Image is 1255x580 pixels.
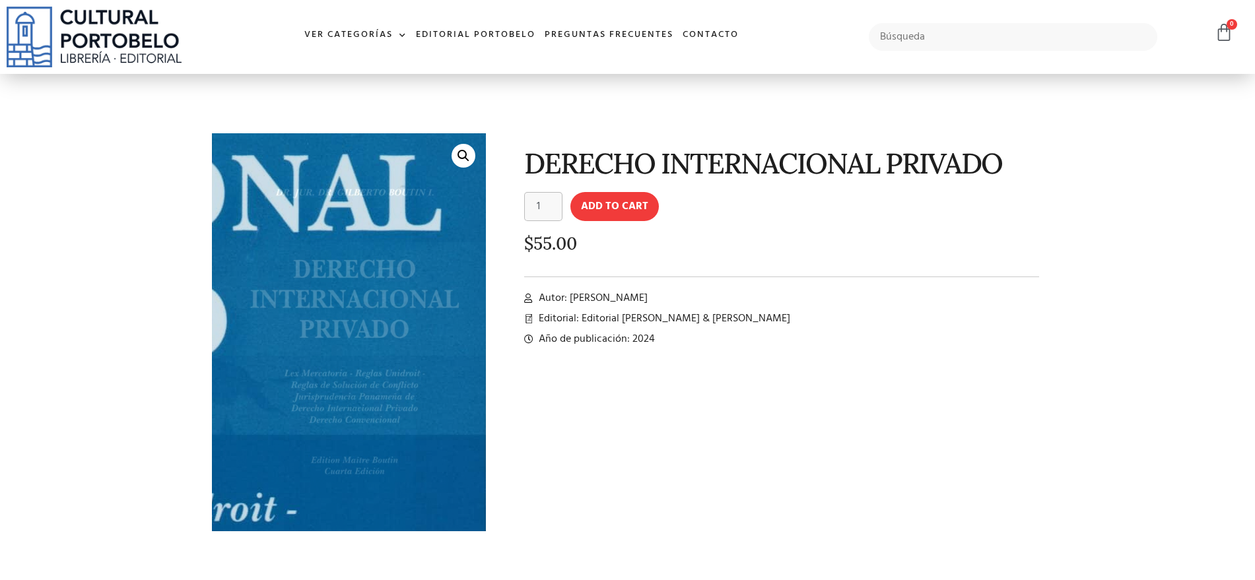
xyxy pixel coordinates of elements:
bdi: 55.00 [524,232,577,254]
input: Búsqueda [869,23,1158,51]
span: Autor: [PERSON_NAME] [535,290,648,306]
a: Contacto [678,21,743,49]
span: 0 [1227,19,1237,30]
button: Add to cart [570,192,659,221]
span: $ [524,232,533,254]
span: Editorial: Editorial [PERSON_NAME] & [PERSON_NAME] [535,311,790,327]
span: Año de publicación: 2024 [535,331,655,347]
a: Preguntas frecuentes [540,21,678,49]
a: 🔍 [452,144,475,168]
input: Product quantity [524,192,562,221]
h1: DERECHO INTERNACIONAL PRIVADO [524,148,1040,179]
a: 0 [1215,23,1233,42]
a: Editorial Portobelo [411,21,540,49]
a: Ver Categorías [300,21,411,49]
